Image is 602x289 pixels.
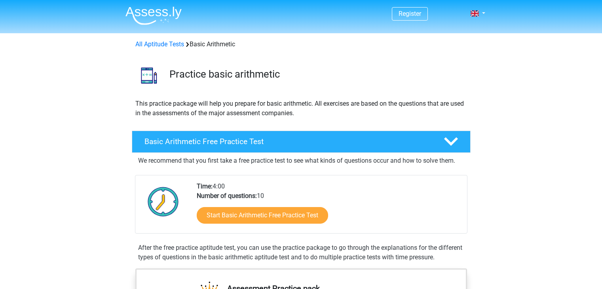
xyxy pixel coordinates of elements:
b: Time: [197,183,213,190]
img: Assessly [125,6,182,25]
a: Basic Arithmetic Free Practice Test [129,131,474,153]
h4: Basic Arithmetic Free Practice Test [144,137,431,146]
b: Number of questions: [197,192,257,200]
a: Start Basic Arithmetic Free Practice Test [197,207,328,224]
a: All Aptitude Tests [135,40,184,48]
p: This practice package will help you prepare for basic arithmetic. All exercises are based on the ... [135,99,467,118]
div: After the free practice aptitude test, you can use the practice package to go through the explana... [135,243,467,262]
div: Basic Arithmetic [132,40,470,49]
div: 4:00 10 [191,182,467,233]
a: Register [399,10,421,17]
h3: Practice basic arithmetic [169,68,464,80]
p: We recommend that you first take a free practice test to see what kinds of questions occur and ho... [138,156,464,165]
img: basic arithmetic [132,59,166,92]
img: Clock [143,182,183,221]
